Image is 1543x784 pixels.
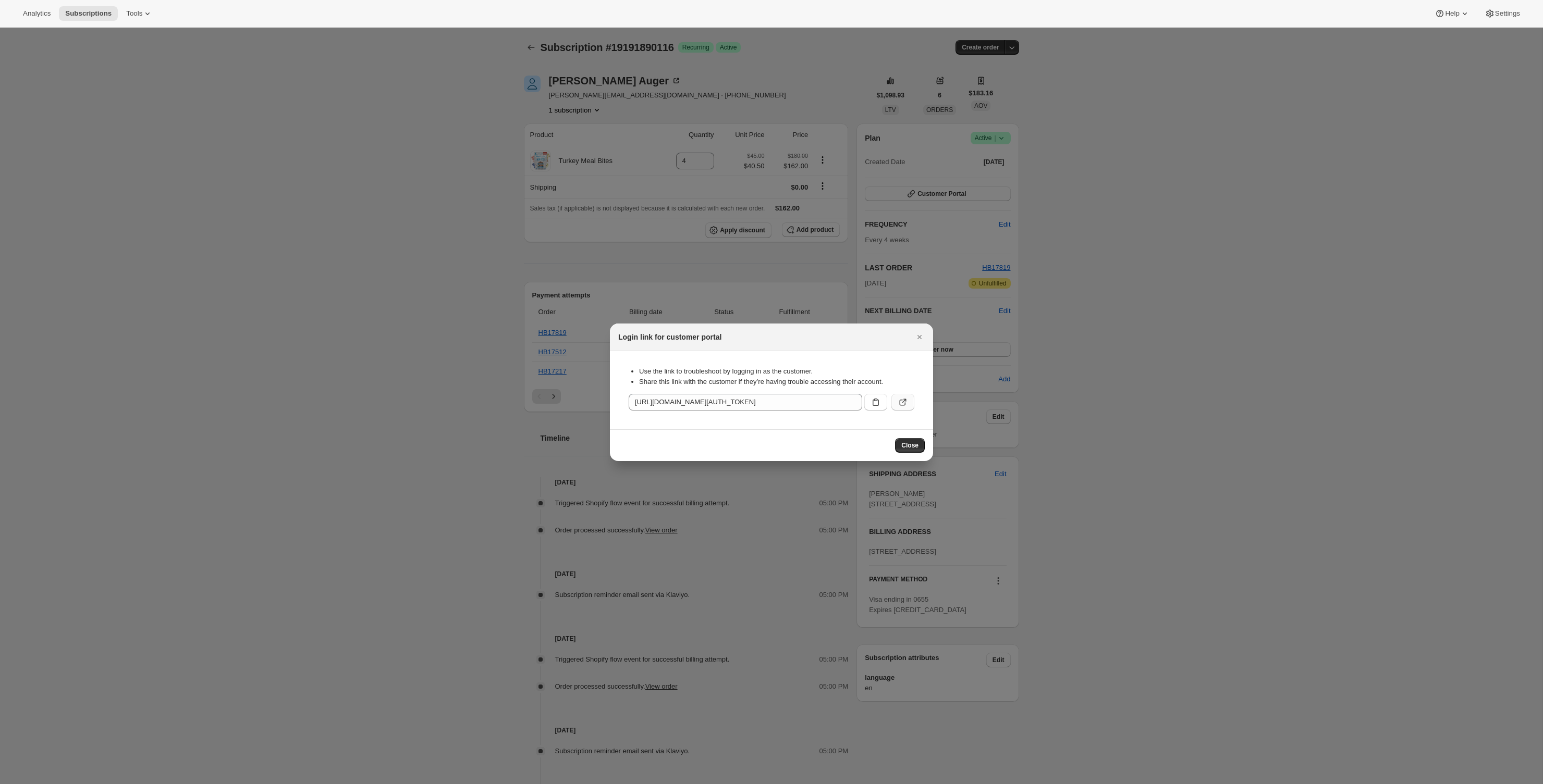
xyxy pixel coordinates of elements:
[23,9,51,18] span: Analytics
[639,377,914,387] li: Share this link with the customer if they’re having trouble accessing their account.
[912,330,927,344] button: Close
[126,9,142,18] span: Tools
[120,6,159,21] button: Tools
[59,6,118,21] button: Subscriptions
[1428,6,1476,21] button: Help
[1478,6,1526,21] button: Settings
[895,438,925,453] button: Close
[618,332,721,342] h2: Login link for customer portal
[639,366,914,377] li: Use the link to troubleshoot by logging in as the customer.
[65,9,112,18] span: Subscriptions
[1495,9,1520,18] span: Settings
[901,441,919,450] span: Close
[17,6,57,21] button: Analytics
[1445,9,1459,18] span: Help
